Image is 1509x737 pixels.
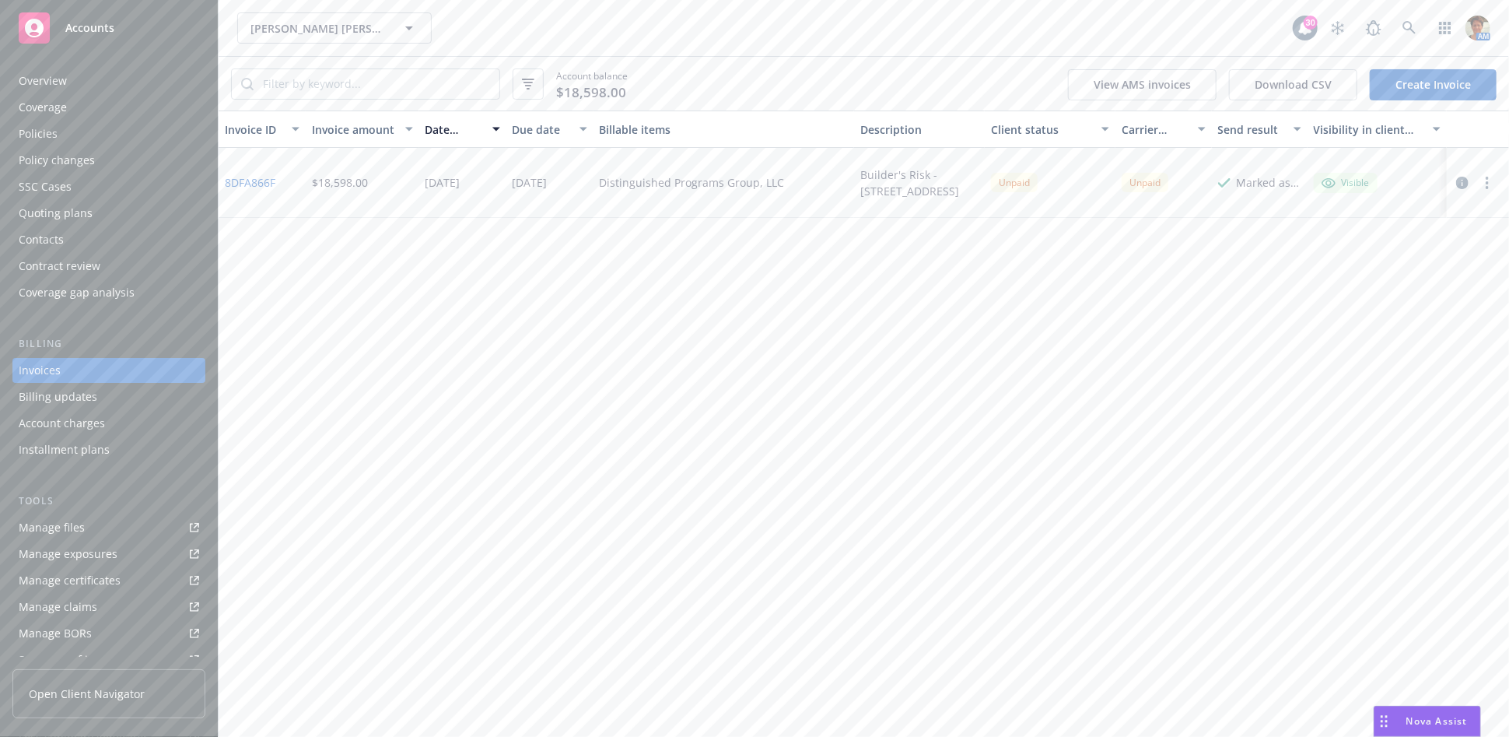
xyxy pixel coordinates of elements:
div: Visibility in client dash [1314,121,1423,138]
div: Account charges [19,411,105,436]
a: Coverage [12,95,205,120]
a: Quoting plans [12,201,205,226]
button: Invoice amount [306,111,419,148]
div: Builder's Risk - [STREET_ADDRESS] [860,167,979,199]
div: Date issued [425,121,483,138]
span: [PERSON_NAME] [PERSON_NAME], [PERSON_NAME] - Individuals [PERSON_NAME], [PERSON_NAME], and [PERSO... [250,20,385,37]
button: Due date [506,111,593,148]
button: [PERSON_NAME] [PERSON_NAME], [PERSON_NAME] - Individuals [PERSON_NAME], [PERSON_NAME], and [PERSO... [237,12,432,44]
a: Manage claims [12,595,205,619]
a: Billing updates [12,384,205,409]
span: Accounts [65,22,114,34]
a: Search [1394,12,1425,44]
span: Account balance [556,69,628,98]
div: Billing [12,336,205,352]
button: Nova Assist [1374,706,1481,737]
button: Send result [1212,111,1308,148]
a: Policies [12,121,205,146]
a: Contract review [12,254,205,279]
div: Unpaid [991,173,1038,192]
a: Invoices [12,358,205,383]
a: Summary of insurance [12,648,205,672]
button: Client status [985,111,1115,148]
a: Stop snowing [1322,12,1353,44]
a: Create Invoice [1370,69,1497,100]
div: Client status [991,121,1092,138]
div: [DATE] [513,174,548,191]
div: Overview [19,68,67,93]
input: Filter by keyword... [254,69,499,99]
div: Description [860,121,979,138]
div: Installment plans [19,437,110,462]
div: SSC Cases [19,174,72,199]
div: Manage files [19,515,85,540]
div: Policies [19,121,58,146]
a: Overview [12,68,205,93]
div: Send result [1218,121,1284,138]
svg: Search [241,78,254,90]
div: 30 [1304,16,1318,30]
div: Coverage gap analysis [19,280,135,305]
div: Distinguished Programs Group, LLC [600,174,785,191]
a: Manage BORs [12,621,205,646]
a: Switch app [1430,12,1461,44]
div: Tools [12,493,205,509]
a: Installment plans [12,437,205,462]
div: Unpaid [1122,173,1168,192]
button: Billable items [593,111,855,148]
span: $18,598.00 [556,82,626,103]
button: Description [854,111,985,148]
div: Drag to move [1374,707,1394,736]
div: Visible [1322,176,1370,190]
span: Nova Assist [1406,714,1468,728]
button: Carrier status [1115,111,1211,148]
a: Manage certificates [12,568,205,593]
span: Open Client Navigator [29,686,145,702]
div: Marked as sent [1237,174,1301,191]
a: Policy changes [12,148,205,173]
a: Manage exposures [12,542,205,567]
img: photo [1465,16,1490,40]
div: Billable items [600,121,849,138]
div: Manage exposures [19,542,117,567]
div: Manage certificates [19,568,121,593]
div: Policy changes [19,148,95,173]
div: Invoices [19,358,61,383]
div: Invoice ID [225,121,282,138]
button: Invoice ID [219,111,306,148]
a: Contacts [12,227,205,252]
a: Accounts [12,6,205,50]
a: Manage files [12,515,205,540]
div: Quoting plans [19,201,93,226]
div: Contract review [19,254,100,279]
a: SSC Cases [12,174,205,199]
div: Manage BORs [19,621,92,646]
div: $18,598.00 [312,174,368,191]
div: Billing updates [19,384,97,409]
a: Account charges [12,411,205,436]
div: Summary of insurance [19,648,137,672]
button: Download CSV [1229,69,1357,100]
div: Invoice amount [312,121,396,138]
a: Coverage gap analysis [12,280,205,305]
a: Report a Bug [1358,12,1389,44]
div: Due date [513,121,570,138]
div: [DATE] [425,174,460,191]
div: Coverage [19,95,67,120]
div: Carrier status [1122,121,1188,138]
div: Manage claims [19,595,97,619]
div: Contacts [19,227,64,252]
button: Date issued [419,111,506,148]
a: 8DFA866F [225,174,275,191]
button: View AMS invoices [1068,69,1217,100]
button: Visibility in client dash [1308,111,1447,148]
